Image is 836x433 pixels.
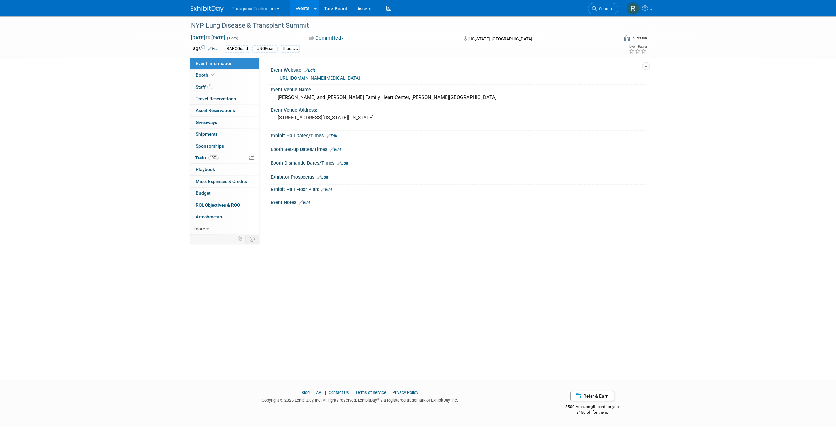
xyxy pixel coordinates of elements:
[597,6,612,11] span: Search
[196,143,224,149] span: Sponsorships
[337,161,348,166] a: Edit
[208,155,219,160] span: 100%
[225,45,250,52] div: BAROGuard
[271,85,646,93] div: Event Venue Name:
[570,391,614,401] a: Refer & Earn
[226,36,238,40] span: (1 day)
[196,108,235,113] span: Asset Reservations
[316,390,322,395] a: API
[271,158,646,167] div: Booth Dismantle Dates/Times:
[196,72,216,78] span: Booth
[588,3,618,14] a: Search
[271,65,646,73] div: Event Website:
[271,197,646,206] div: Event Notes:
[271,105,646,113] div: Event Venue Address:
[280,45,300,52] div: Thoracic
[190,129,259,140] a: Shipments
[205,35,211,40] span: to
[190,223,259,235] a: more
[304,68,315,72] a: Edit
[302,390,310,395] a: Blog
[196,190,211,196] span: Budget
[190,164,259,175] a: Playbook
[271,172,646,181] div: Exhibitor Prospectus:
[355,390,386,395] a: Terms of Service
[190,140,259,152] a: Sponsorships
[190,70,259,81] a: Booth
[194,226,205,231] span: more
[191,45,219,53] td: Tags
[191,396,530,403] div: Copyright © 2025 ExhibitDay, Inc. All rights reserved. ExhibitDay is a registered trademark of Ex...
[275,92,641,102] div: [PERSON_NAME] and [PERSON_NAME] Family Heart Center, [PERSON_NAME][GEOGRAPHIC_DATA]
[234,235,246,243] td: Personalize Event Tab Strip
[350,390,354,395] span: |
[191,35,225,41] span: [DATE] [DATE]
[278,75,360,81] a: [URL][DOMAIN_NAME][MEDICAL_DATA]
[278,115,419,121] pre: [STREET_ADDRESS][US_STATE][US_STATE]
[392,390,418,395] a: Privacy Policy
[539,410,646,415] div: $150 off for them.
[311,390,315,395] span: |
[196,61,233,66] span: Event Information
[190,199,259,211] a: ROI, Objectives & ROO
[190,58,259,69] a: Event Information
[627,2,639,15] img: Rachel Jenkins
[211,73,215,77] i: Booth reservation complete
[321,188,332,192] a: Edit
[208,46,219,51] a: Edit
[191,6,224,12] img: ExhibitDay
[190,117,259,128] a: Giveaways
[190,188,259,199] a: Budget
[299,200,310,205] a: Edit
[317,175,328,180] a: Edit
[196,84,212,90] span: Staff
[377,397,379,401] sup: ®
[629,45,647,48] div: Event Rating
[271,131,646,139] div: Exhibit Hall Dates/Times:
[631,36,647,41] div: In-Person
[190,105,259,116] a: Asset Reservations
[271,144,646,153] div: Booth Set-up Dates/Times:
[195,155,219,160] span: Tasks
[190,152,259,164] a: Tasks100%
[207,84,212,89] span: 1
[196,131,218,137] span: Shipments
[232,6,280,11] span: Paragonix Technologies
[190,81,259,93] a: Staff1
[330,147,341,152] a: Edit
[468,36,532,41] span: [US_STATE], [GEOGRAPHIC_DATA]
[323,390,328,395] span: |
[307,35,346,42] button: Committed
[329,390,349,395] a: Contact Us
[539,400,646,415] div: $500 Amazon gift card for you,
[189,20,608,32] div: NYP Lung Disease & Transplant Summit
[579,34,647,44] div: Event Format
[190,176,259,187] a: Misc. Expenses & Credits
[196,202,240,208] span: ROI, Objectives & ROO
[245,235,259,243] td: Toggle Event Tabs
[196,120,217,125] span: Giveaways
[271,185,646,193] div: Exhibit Hall Floor Plan:
[327,134,337,138] a: Edit
[624,35,630,41] img: Format-Inperson.png
[196,179,247,184] span: Misc. Expenses & Credits
[190,93,259,104] a: Travel Reservations
[190,211,259,223] a: Attachments
[196,167,215,172] span: Playbook
[196,214,222,219] span: Attachments
[387,390,391,395] span: |
[196,96,236,101] span: Travel Reservations
[252,45,278,52] div: LUNGGuard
